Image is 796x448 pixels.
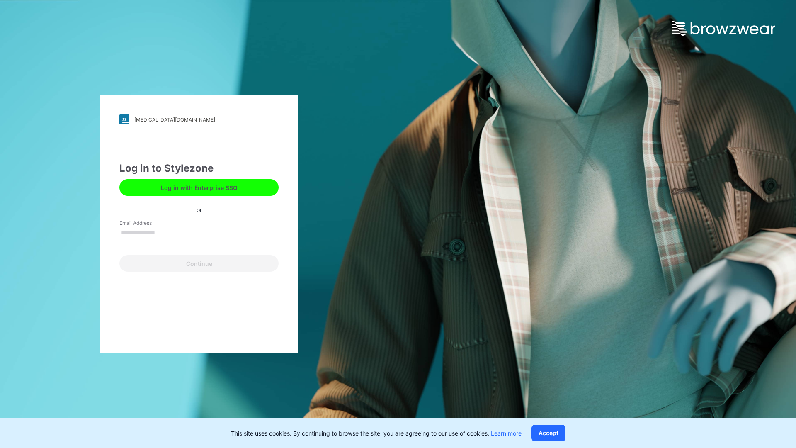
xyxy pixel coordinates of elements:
[119,114,129,124] img: stylezone-logo.562084cfcfab977791bfbf7441f1a819.svg
[231,429,522,438] p: This site uses cookies. By continuing to browse the site, you are agreeing to our use of cookies.
[190,205,209,214] div: or
[531,425,565,441] button: Accept
[119,114,279,124] a: [MEDICAL_DATA][DOMAIN_NAME]
[119,219,177,227] label: Email Address
[119,161,279,176] div: Log in to Stylezone
[119,179,279,196] button: Log in with Enterprise SSO
[134,117,215,123] div: [MEDICAL_DATA][DOMAIN_NAME]
[672,21,775,36] img: browzwear-logo.e42bd6dac1945053ebaf764b6aa21510.svg
[491,430,522,437] a: Learn more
